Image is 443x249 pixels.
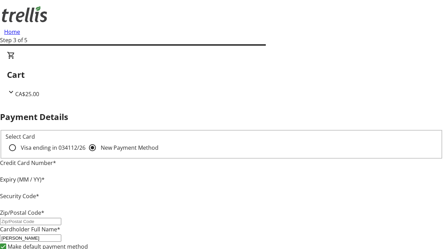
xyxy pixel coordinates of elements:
[6,132,437,141] div: Select Card
[99,144,159,152] label: New Payment Method
[21,144,85,151] span: Visa ending in 0341
[15,90,39,98] span: CA$25.00
[7,51,436,98] div: CartCA$25.00
[7,68,436,81] h2: Cart
[71,144,85,151] span: 12/26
